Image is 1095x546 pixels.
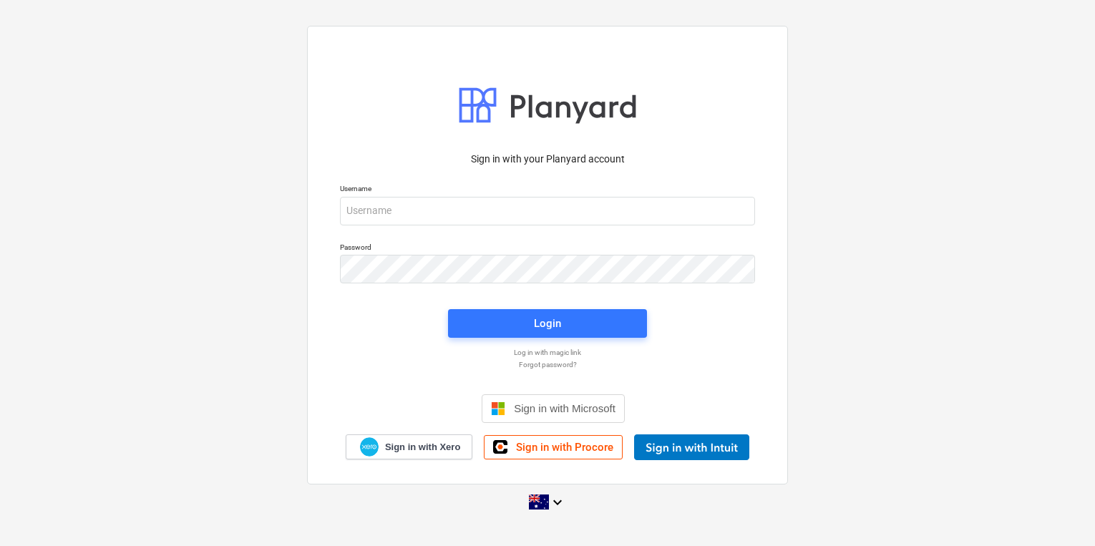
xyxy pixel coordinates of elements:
a: Sign in with Xero [346,434,473,459]
p: Sign in with your Planyard account [340,152,755,167]
span: Sign in with Microsoft [514,402,615,414]
p: Password [340,243,755,255]
span: Sign in with Procore [516,441,613,454]
input: Username [340,197,755,225]
div: Login [534,314,561,333]
p: Username [340,184,755,196]
a: Forgot password? [333,360,762,369]
img: Microsoft logo [491,401,505,416]
button: Login [448,309,647,338]
a: Log in with magic link [333,348,762,357]
i: keyboard_arrow_down [549,494,566,511]
img: Xero logo [360,437,379,457]
a: Sign in with Procore [484,435,623,459]
span: Sign in with Xero [385,441,460,454]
